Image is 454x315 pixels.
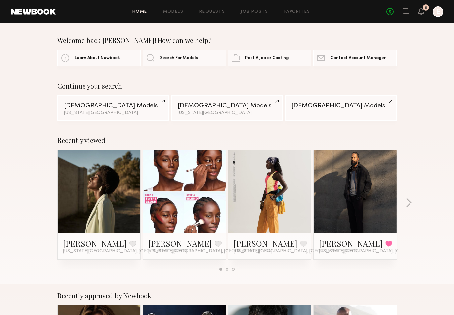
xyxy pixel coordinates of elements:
[171,95,283,121] a: [DEMOGRAPHIC_DATA] Models[US_STATE][GEOGRAPHIC_DATA]
[330,56,386,60] span: Contact Account Manager
[143,50,226,66] a: Search For Models
[57,292,397,300] div: Recently approved by Newbook
[57,95,169,121] a: [DEMOGRAPHIC_DATA] Models[US_STATE][GEOGRAPHIC_DATA]
[319,249,443,254] span: [US_STATE][GEOGRAPHIC_DATA], [GEOGRAPHIC_DATA]
[433,6,443,17] a: E
[178,103,276,109] div: [DEMOGRAPHIC_DATA] Models
[64,111,162,115] div: [US_STATE][GEOGRAPHIC_DATA]
[234,249,358,254] span: [US_STATE][GEOGRAPHIC_DATA], [GEOGRAPHIC_DATA]
[57,36,397,44] div: Welcome back [PERSON_NAME]! How can we help?
[319,238,383,249] a: [PERSON_NAME]
[57,82,397,90] div: Continue your search
[160,56,198,60] span: Search For Models
[241,10,268,14] a: Job Posts
[234,238,297,249] a: [PERSON_NAME]
[132,10,147,14] a: Home
[63,238,127,249] a: [PERSON_NAME]
[228,50,311,66] a: Post A Job or Casting
[148,249,272,254] span: [US_STATE][GEOGRAPHIC_DATA], [GEOGRAPHIC_DATA]
[245,56,289,60] span: Post A Job or Casting
[75,56,120,60] span: Learn About Newbook
[178,111,276,115] div: [US_STATE][GEOGRAPHIC_DATA]
[285,95,397,121] a: [DEMOGRAPHIC_DATA] Models
[313,50,397,66] a: Contact Account Manager
[163,10,183,14] a: Models
[199,10,225,14] a: Requests
[148,238,212,249] a: [PERSON_NAME]
[292,103,390,109] div: [DEMOGRAPHIC_DATA] Models
[64,103,162,109] div: [DEMOGRAPHIC_DATA] Models
[425,6,427,10] div: 6
[284,10,310,14] a: Favorites
[57,136,397,144] div: Recently viewed
[63,249,187,254] span: [US_STATE][GEOGRAPHIC_DATA], [GEOGRAPHIC_DATA]
[57,50,141,66] a: Learn About Newbook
